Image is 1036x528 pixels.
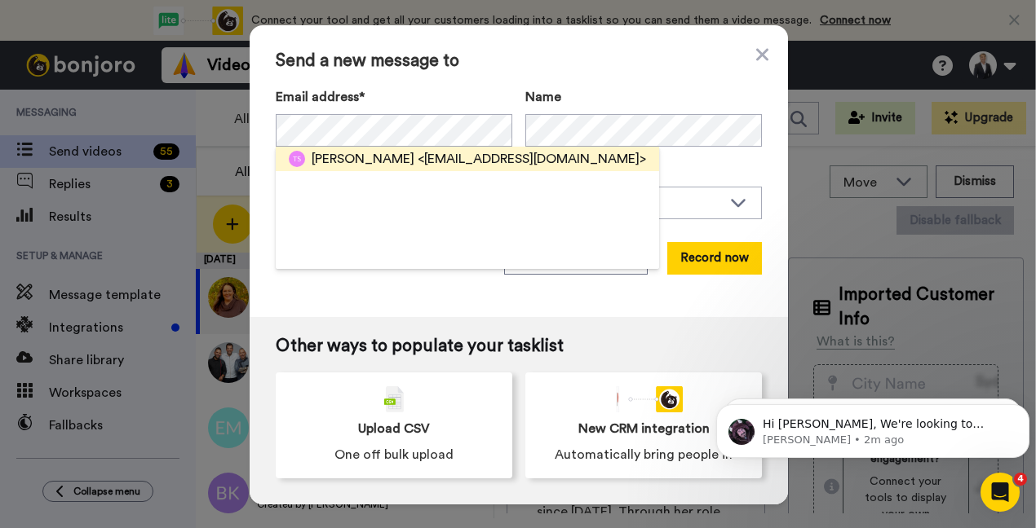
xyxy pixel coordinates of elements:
[384,386,404,412] img: csv-grey.png
[289,151,305,167] img: ts.png
[555,445,733,464] span: Automatically bring people in
[981,473,1020,512] iframe: Intercom live chat
[667,242,762,275] button: Record now
[276,87,512,107] label: Email address*
[418,149,646,169] span: <[EMAIL_ADDRESS][DOMAIN_NAME]>
[578,419,710,438] span: New CRM integration
[525,87,561,107] span: Name
[358,419,430,438] span: Upload CSV
[710,370,1036,484] iframe: Intercom notifications message
[1014,473,1027,486] span: 4
[312,149,414,169] span: [PERSON_NAME]
[604,386,683,412] div: animation
[334,445,454,464] span: One off bulk upload
[276,51,762,71] span: Send a new message to
[276,337,762,356] span: Other ways to populate your tasklist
